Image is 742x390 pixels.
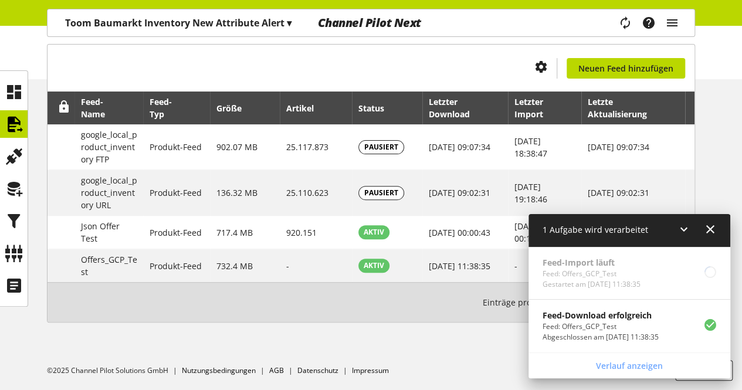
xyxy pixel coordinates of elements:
[286,227,317,238] span: 920.151
[286,141,328,152] span: 25.117.873
[182,365,256,375] a: Nutzungsbedingungen
[269,365,284,375] a: AGB
[364,227,384,238] span: AKTIV
[543,332,659,342] p: Abgeschlossen am 15. Okt. 2025, 11:38:35
[150,227,202,238] span: Produkt-Feed
[514,96,562,120] div: Letzter Import
[216,227,253,238] span: 717.4 MB
[514,135,547,159] span: [DATE] 18:38:47
[81,129,137,165] span: google_local_product_inventory FTP
[352,365,389,375] a: Impressum
[528,300,730,352] a: Feed-Download erfolgreichFeed: Offers_GCP_TestAbgeschlossen am [DATE] 11:38:35
[531,355,728,376] a: Verlauf anzeigen
[514,260,517,272] span: -
[429,260,490,272] span: [DATE] 11:38:35
[297,365,338,375] a: Datenschutz
[150,96,188,120] div: Feed-Typ
[286,260,289,272] span: -
[216,102,253,114] div: Größe
[543,321,659,332] p: Feed: Offers_GCP_Test
[58,101,70,113] span: Entsperren, um Zeilen neu anzuordnen
[364,142,398,152] span: PAUSIERT
[81,221,120,244] span: Json Offer Test
[364,188,398,198] span: PAUSIERT
[287,16,292,29] span: ▾
[216,187,258,198] span: 136.32 MB
[567,58,685,79] a: Neuen Feed hinzufügen
[514,181,547,205] span: [DATE] 19:18:46
[216,141,258,152] span: 902.07 MB
[150,260,202,272] span: Produkt-Feed
[65,16,292,30] p: Toom Baumarkt Inventory New Attribute Alert
[54,101,70,116] div: Entsperren, um Zeilen neu anzuordnen
[81,175,137,211] span: google_local_product_inventory URL
[286,102,326,114] div: Artikel
[81,96,123,120] div: Feed-Name
[588,141,649,152] span: [DATE] 09:07:34
[588,187,649,198] span: [DATE] 09:02:31
[47,9,695,37] nav: main navigation
[150,187,202,198] span: Produkt-Feed
[588,96,663,120] div: Letzte Aktualisierung
[150,141,202,152] span: Produkt-Feed
[429,187,490,198] span: [DATE] 09:02:31
[358,102,396,114] div: Status
[364,260,384,271] span: AKTIV
[429,96,487,120] div: Letzter Download
[47,365,182,376] li: ©2025 Channel Pilot Solutions GmbH
[543,309,659,321] p: Feed-Download erfolgreich
[514,221,547,244] span: [DATE] 00:17:31
[483,296,558,308] span: Einträge pro Seite
[596,360,663,372] span: Verlauf anzeigen
[286,187,328,198] span: 25.110.623
[543,224,648,235] span: 1 Aufgabe wird verarbeitet
[429,227,490,238] span: [DATE] 00:00:43
[216,260,253,272] span: 732.4 MB
[578,62,673,74] span: Neuen Feed hinzufügen
[429,141,490,152] span: [DATE] 09:07:34
[483,292,625,313] small: 1-4 / 4
[81,254,137,277] span: Offers_GCP_Test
